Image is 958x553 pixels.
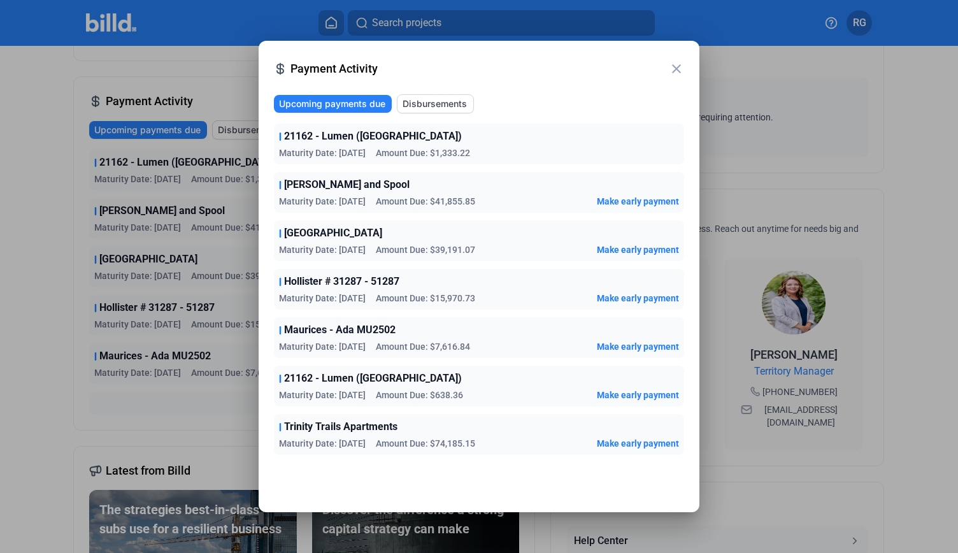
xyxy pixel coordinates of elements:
span: 21162 - Lumen ([GEOGRAPHIC_DATA]) [284,129,462,144]
span: Amount Due: $39,191.07 [376,243,475,256]
span: Maurices - Ada MU2502 [284,322,396,338]
button: Make early payment [597,389,679,401]
span: Disbursements [403,97,467,110]
button: Make early payment [597,195,679,208]
span: Trinity Trails Apartments [284,419,397,434]
span: Maturity Date: [DATE] [279,147,366,159]
span: Amount Due: $41,855.85 [376,195,475,208]
span: Maturity Date: [DATE] [279,292,366,305]
mat-icon: close [669,61,684,76]
span: Hollister # 31287 - 51287 [284,274,399,289]
button: Make early payment [597,437,679,450]
span: Payment Activity [290,60,669,78]
button: Make early payment [597,340,679,353]
span: Maturity Date: [DATE] [279,243,366,256]
span: Maturity Date: [DATE] [279,340,366,353]
span: [GEOGRAPHIC_DATA] [284,226,382,241]
span: Maturity Date: [DATE] [279,389,366,401]
span: Amount Due: $15,970.73 [376,292,475,305]
span: Amount Due: $74,185.15 [376,437,475,450]
span: Amount Due: $638.36 [376,389,463,401]
span: Maturity Date: [DATE] [279,437,366,450]
span: Upcoming payments due [279,97,385,110]
span: Amount Due: $1,333.22 [376,147,470,159]
span: 21162 - Lumen ([GEOGRAPHIC_DATA]) [284,371,462,386]
button: Disbursements [397,94,474,113]
button: Upcoming payments due [274,95,392,113]
button: Make early payment [597,243,679,256]
button: Make early payment [597,292,679,305]
span: Maturity Date: [DATE] [279,195,366,208]
span: [PERSON_NAME] and Spool [284,177,410,192]
span: Amount Due: $7,616.84 [376,340,470,353]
